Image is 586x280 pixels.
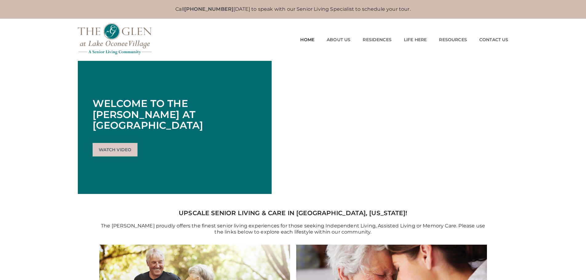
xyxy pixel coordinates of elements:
[327,37,350,42] a: About Us
[363,37,392,42] a: Residences
[93,98,267,131] h1: Welcome to The [PERSON_NAME] at [GEOGRAPHIC_DATA]
[78,23,152,54] img: The Glen Lake Oconee Home
[439,37,467,42] a: Resources
[272,61,508,194] iframe: Embedded Vimeo Video
[300,37,314,42] a: Home
[84,6,502,13] p: Call [DATE] to speak with our Senior Living Specialist to schedule your tour.
[93,143,138,156] a: Watch Video
[99,209,487,217] h2: Upscale Senior Living & Care in [GEOGRAPHIC_DATA], [US_STATE]!
[184,6,233,12] a: [PHONE_NUMBER]
[99,223,487,236] p: The [PERSON_NAME] proudly offers the finest senior living experiences for those seeking Independe...
[78,61,508,194] div: Slide 1 of 1
[404,37,427,42] a: Life Here
[479,37,508,42] a: Contact Us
